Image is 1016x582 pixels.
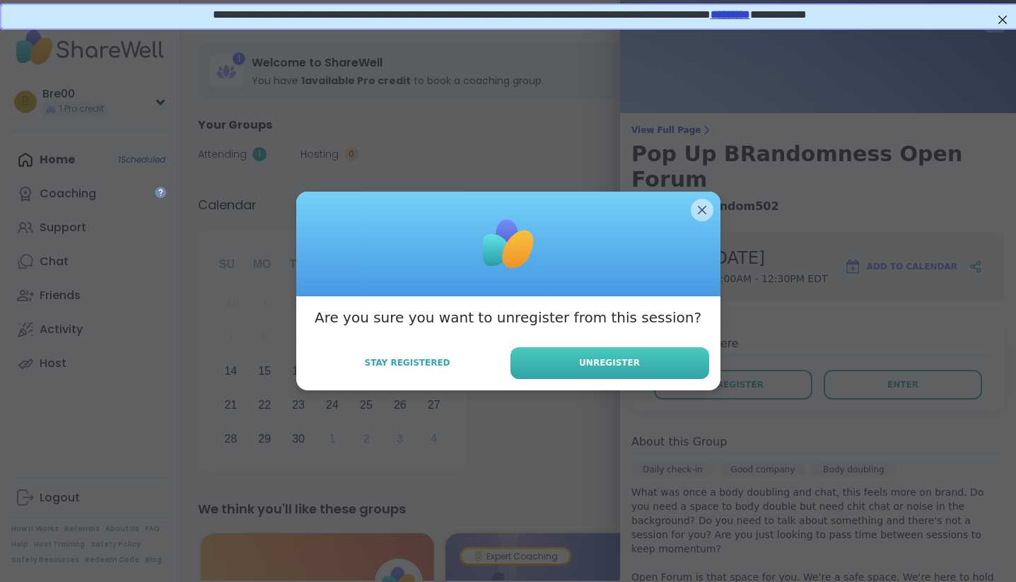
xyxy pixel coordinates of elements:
iframe: Spotlight [155,187,166,198]
button: Stay Registered [308,348,508,378]
button: Unregister [510,347,709,379]
span: Stay Registered [364,356,450,369]
img: ShareWell Logomark [473,209,544,279]
h3: Are you sure you want to unregister from this session? [315,308,701,327]
span: Unregister [579,356,640,369]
